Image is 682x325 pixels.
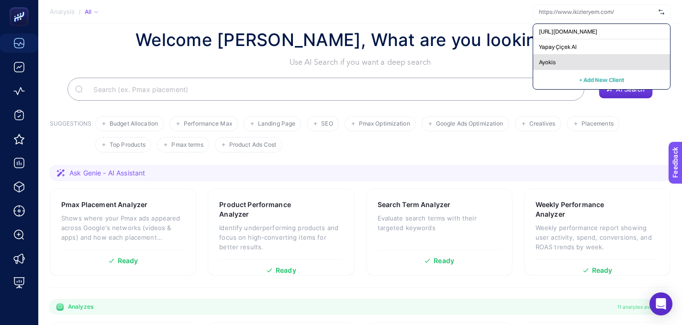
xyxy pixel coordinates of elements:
[50,8,75,16] span: Analysis
[135,57,585,68] p: Use AI Search if you want a deep search
[276,267,296,274] span: Ready
[219,223,343,252] p: Identify underperforming products and focus on high-converting items for better results.
[229,141,277,149] span: Product Ads Cost
[110,120,158,128] span: Budget Allocation
[539,43,577,51] span: Yapay Çiçek Al
[378,200,451,209] h3: Search Term Analyzer
[184,120,232,128] span: Performance Max
[61,213,185,242] p: Shows where your Pmax ads appeared across Google's networks (videos & apps) and how each placemen...
[378,213,501,232] p: Evaluate search terms with their targeted keywords
[366,188,513,276] a: Search Term AnalyzerEvaluate search terms with their targeted keywordsReady
[524,188,671,276] a: Weekly Performance AnalyzerWeekly performance report showing user activity, spend, conversions, a...
[617,303,664,311] span: 11 analyzes available
[359,120,410,128] span: Pmax Optimization
[85,8,98,16] div: All
[50,120,91,152] h3: SUGGESTIONS
[579,74,624,85] button: + Add New Client
[434,257,454,264] span: Ready
[171,141,203,149] span: Pmax terms
[436,120,503,128] span: Google Ads Optimization
[110,141,145,149] span: Top Products
[539,28,597,35] span: [URL][DOMAIN_NAME]
[592,267,613,274] span: Ready
[321,120,333,128] span: SEO
[219,200,313,219] h3: Product Performance Analyzer
[579,76,624,83] span: + Add New Client
[258,120,295,128] span: Landing Page
[536,223,659,252] p: Weekly performance report showing user activity, spend, conversions, and ROAS trends by week.
[135,27,585,53] h1: Welcome [PERSON_NAME], What are you looking for?
[118,257,138,264] span: Ready
[50,188,196,276] a: Pmax Placement AnalyzerShows where your Pmax ads appeared across Google's networks (videos & apps...
[649,292,672,315] div: Open Intercom Messenger
[659,7,664,17] img: svg%3e
[68,303,93,311] span: Analyzes
[539,8,655,16] input: https://www.ikizleryem.com/
[6,3,36,11] span: Feedback
[581,120,614,128] span: Placements
[536,200,629,219] h3: Weekly Performance Analyzer
[208,188,354,276] a: Product Performance AnalyzerIdentify underperforming products and focus on high-converting items ...
[61,200,147,209] h3: Pmax Placement Analyzer
[69,168,145,178] span: Ask Genie - AI Assistant
[539,58,556,66] span: Ayokis
[86,76,577,103] input: Search
[529,120,556,128] span: Creatives
[78,8,81,15] span: /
